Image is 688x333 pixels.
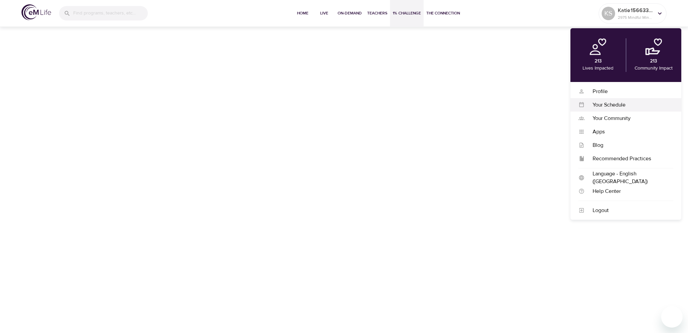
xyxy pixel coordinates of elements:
div: Help Center [585,188,673,195]
span: Live [316,10,332,17]
img: community.png [645,38,662,55]
span: Teachers [367,10,387,17]
div: Your Community [585,115,673,122]
div: KS [602,7,615,20]
span: 1% Challenge [393,10,421,17]
div: Recommended Practices [585,155,673,163]
img: personal.png [590,38,606,55]
div: Logout [585,207,673,214]
p: 213 [650,58,657,65]
div: Profile [585,88,673,95]
p: 213 [595,58,602,65]
span: On-Demand [338,10,362,17]
span: The Connection [426,10,460,17]
input: Find programs, teachers, etc... [73,6,148,20]
span: Home [295,10,311,17]
div: Blog [585,141,673,149]
img: logo [21,4,51,20]
div: Your Schedule [585,101,673,109]
p: Lives Impacted [583,65,613,72]
p: Katie1566335097 [618,6,653,14]
iframe: Button to launch messaging window [661,306,683,328]
div: Language - English ([GEOGRAPHIC_DATA]) [585,170,673,185]
p: 2975 Mindful Minutes [618,14,653,20]
p: Community Impact [635,65,673,72]
div: Apps [585,128,673,136]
